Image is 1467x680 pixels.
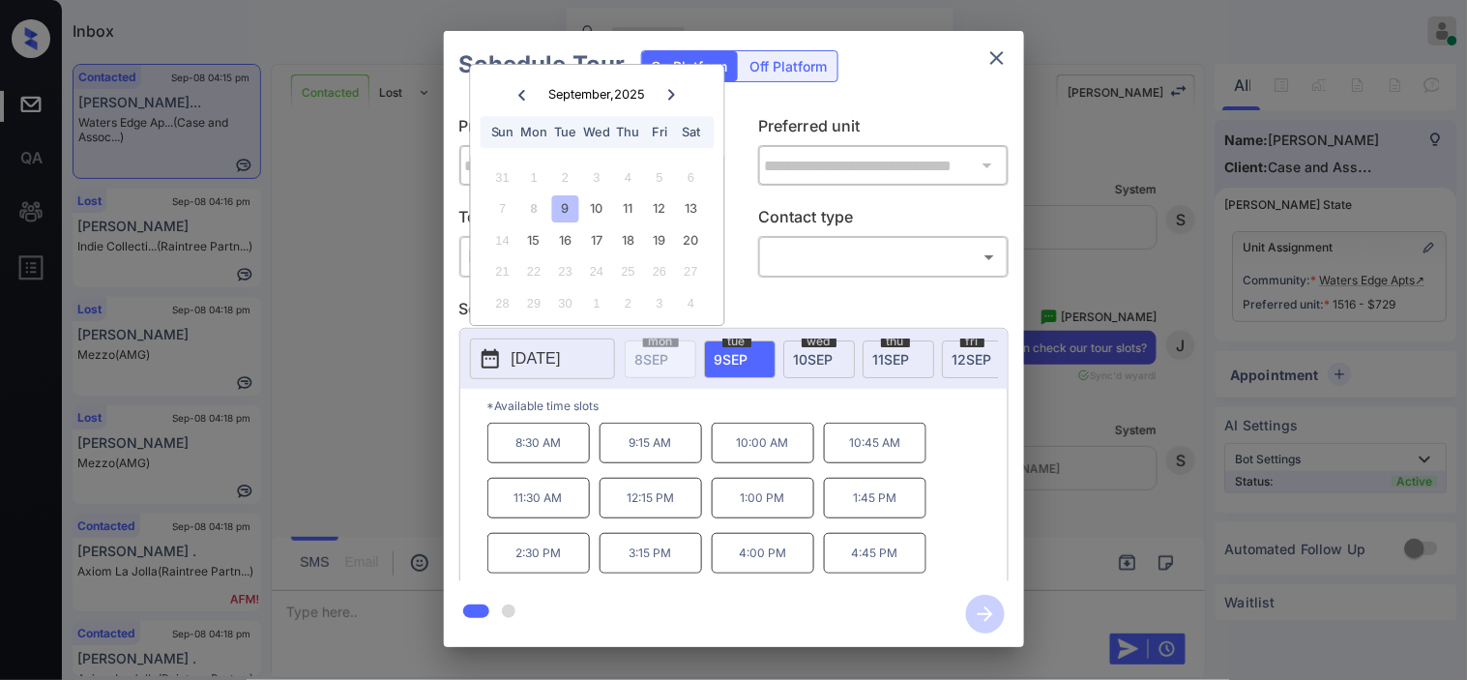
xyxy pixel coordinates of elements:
[824,423,926,463] p: 10:45 AM
[487,423,590,463] p: 8:30 AM
[712,533,814,574] p: 4:00 PM
[647,196,673,222] div: Choose Friday, September 12th, 2025
[600,423,702,463] p: 9:15 AM
[584,259,610,285] div: Not available Wednesday, September 24th, 2025
[489,164,515,191] div: Not available Sunday, August 31st, 2025
[600,533,702,574] p: 3:15 PM
[647,227,673,253] div: Choose Friday, September 19th, 2025
[600,478,702,518] p: 12:15 PM
[802,336,836,347] span: wed
[552,119,578,145] div: Tue
[741,51,837,81] div: Off Platform
[647,164,673,191] div: Not available Friday, September 5th, 2025
[647,290,673,316] div: Not available Friday, October 3rd, 2025
[470,339,615,379] button: [DATE]
[584,119,610,145] div: Wed
[647,259,673,285] div: Not available Friday, September 26th, 2025
[863,340,934,378] div: date-select
[712,478,814,518] p: 1:00 PM
[521,259,547,285] div: Not available Monday, September 22nd, 2025
[489,227,515,253] div: Not available Sunday, September 14th, 2025
[615,227,641,253] div: Choose Thursday, September 18th, 2025
[824,478,926,518] p: 1:45 PM
[552,290,578,316] div: Not available Tuesday, September 30th, 2025
[794,351,834,368] span: 10 SEP
[824,533,926,574] p: 4:45 PM
[552,164,578,191] div: Not available Tuesday, September 2nd, 2025
[678,196,704,222] div: Choose Saturday, September 13th, 2025
[873,351,910,368] span: 11 SEP
[459,205,710,236] p: Tour type
[758,205,1009,236] p: Contact type
[584,290,610,316] div: Not available Wednesday, October 1st, 2025
[521,119,547,145] div: Mon
[489,119,515,145] div: Sun
[459,114,710,145] p: Preferred community
[722,336,751,347] span: tue
[615,119,641,145] div: Thu
[521,227,547,253] div: Choose Monday, September 15th, 2025
[647,119,673,145] div: Fri
[783,340,855,378] div: date-select
[942,340,1013,378] div: date-select
[960,336,984,347] span: fri
[678,290,704,316] div: Not available Saturday, October 4th, 2025
[712,423,814,463] p: 10:00 AM
[954,589,1016,639] button: btn-next
[487,478,590,518] p: 11:30 AM
[552,196,578,222] div: Choose Tuesday, September 9th, 2025
[615,259,641,285] div: Not available Thursday, September 25th, 2025
[584,196,610,222] div: Choose Wednesday, September 10th, 2025
[521,290,547,316] div: Not available Monday, September 29th, 2025
[704,340,776,378] div: date-select
[953,351,992,368] span: 12 SEP
[678,227,704,253] div: Choose Saturday, September 20th, 2025
[678,164,704,191] div: Not available Saturday, September 6th, 2025
[552,259,578,285] div: Not available Tuesday, September 23rd, 2025
[487,533,590,574] p: 2:30 PM
[459,297,1009,328] p: Select slot
[715,351,748,368] span: 9 SEP
[521,196,547,222] div: Not available Monday, September 8th, 2025
[642,51,738,81] div: On Platform
[978,39,1016,77] button: close
[552,227,578,253] div: Choose Tuesday, September 16th, 2025
[678,259,704,285] div: Not available Saturday, September 27th, 2025
[584,227,610,253] div: Choose Wednesday, September 17th, 2025
[512,347,561,370] p: [DATE]
[521,164,547,191] div: Not available Monday, September 1st, 2025
[615,196,641,222] div: Choose Thursday, September 11th, 2025
[584,164,610,191] div: Not available Wednesday, September 3rd, 2025
[615,164,641,191] div: Not available Thursday, September 4th, 2025
[678,119,704,145] div: Sat
[615,290,641,316] div: Not available Thursday, October 2nd, 2025
[489,290,515,316] div: Not available Sunday, September 28th, 2025
[477,162,718,318] div: month 2025-09
[489,259,515,285] div: Not available Sunday, September 21st, 2025
[758,114,1009,145] p: Preferred unit
[464,241,705,273] div: In Person
[881,336,910,347] span: thu
[489,196,515,222] div: Not available Sunday, September 7th, 2025
[444,31,641,99] h2: Schedule Tour
[548,87,645,102] div: September , 2025
[487,389,1008,423] p: *Available time slots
